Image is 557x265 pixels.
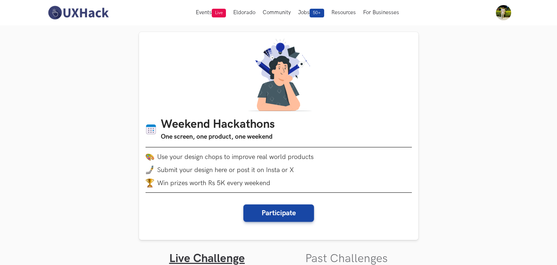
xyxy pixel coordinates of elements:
img: mobile-in-hand.png [146,166,154,174]
h1: Weekend Hackathons [161,118,275,132]
li: Win prizes worth Rs 5K every weekend [146,179,412,187]
img: Your profile pic [496,5,511,20]
span: Live [212,9,226,17]
h3: One screen, one product, one weekend [161,132,275,142]
button: Participate [243,204,314,222]
span: Submit your design here or post it on Insta or X [157,166,294,174]
img: A designer thinking [244,38,314,111]
img: palette.png [146,152,154,161]
span: 50+ [310,9,324,17]
img: trophy.png [146,179,154,187]
img: Calendar icon [146,124,156,135]
li: Use your design chops to improve real world products [146,152,412,161]
img: UXHack-logo.png [46,5,111,20]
